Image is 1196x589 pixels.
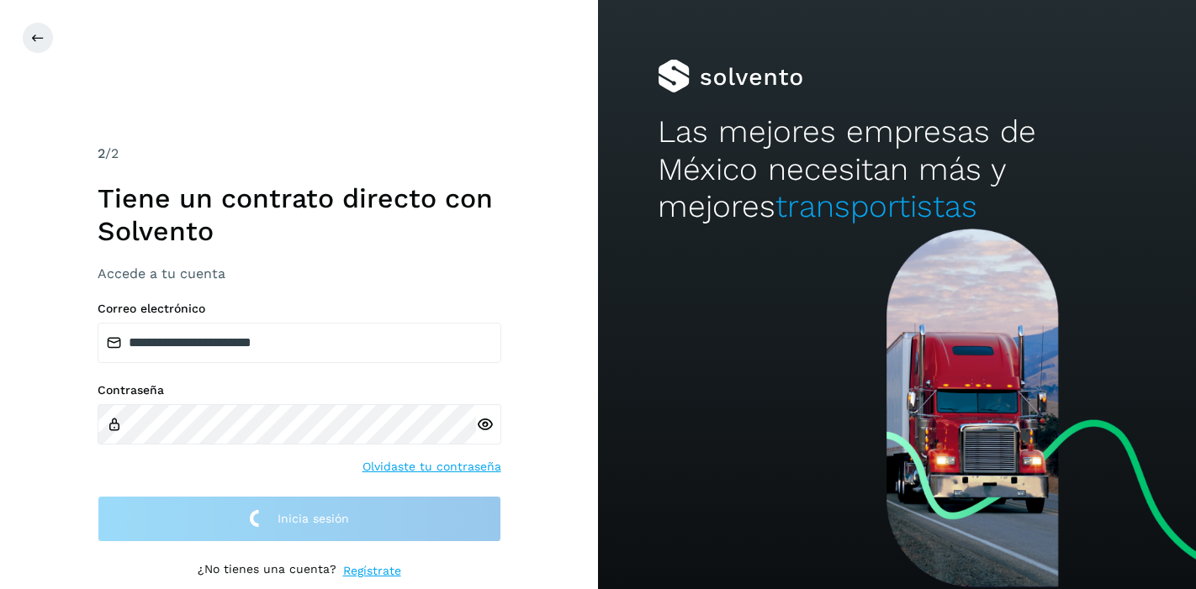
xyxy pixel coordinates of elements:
span: 2 [98,145,105,161]
a: Regístrate [343,562,401,580]
span: transportistas [775,188,977,224]
h3: Accede a tu cuenta [98,266,501,281]
h1: Tiene un contrato directo con Solvento [98,182,501,247]
label: Contraseña [98,383,501,397]
span: Inicia sesión [278,513,349,524]
p: ¿No tienes una cuenta? [198,562,336,580]
label: Correo electrónico [98,302,501,316]
a: Olvidaste tu contraseña [363,458,501,476]
div: /2 [98,144,501,164]
button: Inicia sesión [98,496,501,542]
h2: Las mejores empresas de México necesitan más y mejores [658,113,1136,225]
